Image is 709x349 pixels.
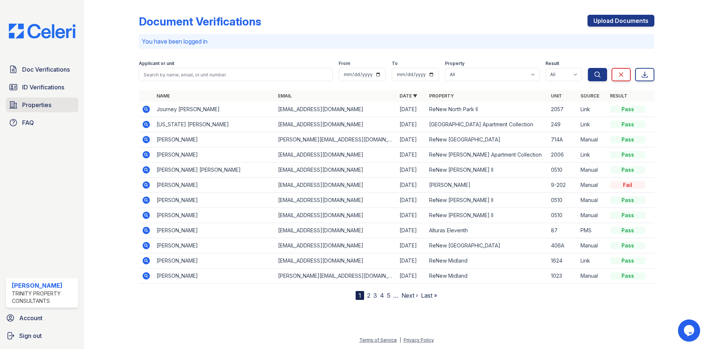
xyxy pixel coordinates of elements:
a: Name [157,93,170,99]
td: [PERSON_NAME] [426,178,548,193]
div: Trinity Property Consultants [12,290,75,305]
td: [PERSON_NAME] [154,208,275,223]
td: [DATE] [397,132,426,147]
div: Pass [610,196,645,204]
label: Applicant or unit [139,61,174,66]
div: Pass [610,272,645,280]
td: 87 [548,223,578,238]
span: Sign out [19,331,42,340]
td: [DATE] [397,253,426,268]
td: [US_STATE] [PERSON_NAME] [154,117,275,132]
div: Pass [610,166,645,174]
a: Terms of Service [359,337,397,343]
td: [PERSON_NAME] [154,147,275,162]
td: Link [578,102,607,117]
div: Pass [610,121,645,128]
td: [PERSON_NAME] [154,268,275,284]
a: Upload Documents [588,15,654,27]
span: … [393,291,398,300]
td: ReNew [PERSON_NAME] Apartment Collection [426,147,548,162]
td: [PERSON_NAME] [154,238,275,253]
td: [EMAIL_ADDRESS][DOMAIN_NAME] [275,102,397,117]
a: 5 [387,292,390,299]
td: PMS [578,223,607,238]
a: ID Verifications [6,80,78,95]
td: [PERSON_NAME] [154,253,275,268]
span: Properties [22,100,51,109]
a: 3 [373,292,377,299]
td: ReNew [PERSON_NAME] II [426,208,548,223]
td: [DATE] [397,178,426,193]
a: 4 [380,292,384,299]
a: Property [429,93,454,99]
td: Link [578,117,607,132]
a: Sign out [3,328,81,343]
div: | [400,337,401,343]
a: FAQ [6,115,78,130]
td: ReNew [PERSON_NAME] II [426,162,548,178]
td: 1624 [548,253,578,268]
td: ReNew Midland [426,268,548,284]
label: Result [545,61,559,66]
td: [DATE] [397,193,426,208]
td: 714A [548,132,578,147]
a: Unit [551,93,562,99]
span: Account [19,314,42,322]
td: Manual [578,193,607,208]
td: 0510 [548,208,578,223]
td: [PERSON_NAME][EMAIL_ADDRESS][DOMAIN_NAME] [275,132,397,147]
td: [PERSON_NAME] [154,223,275,238]
div: Pass [610,151,645,158]
td: 1023 [548,268,578,284]
td: [EMAIL_ADDRESS][DOMAIN_NAME] [275,162,397,178]
span: FAQ [22,118,34,127]
td: Manual [578,208,607,223]
td: [DATE] [397,147,426,162]
div: Pass [610,106,645,113]
td: [PERSON_NAME] [154,193,275,208]
td: [PERSON_NAME] [PERSON_NAME] [154,162,275,178]
td: 0510 [548,193,578,208]
td: [DATE] [397,223,426,238]
td: ReNew North Park II [426,102,548,117]
p: You have been logged in [142,37,651,46]
div: [PERSON_NAME] [12,281,75,290]
a: Result [610,93,627,99]
td: [EMAIL_ADDRESS][DOMAIN_NAME] [275,223,397,238]
a: 2 [367,292,370,299]
td: Manual [578,132,607,147]
div: Pass [610,242,645,249]
td: [EMAIL_ADDRESS][DOMAIN_NAME] [275,147,397,162]
td: Link [578,253,607,268]
td: [DATE] [397,208,426,223]
td: 2006 [548,147,578,162]
td: [PERSON_NAME] [154,132,275,147]
td: [DATE] [397,268,426,284]
a: Privacy Policy [404,337,434,343]
td: 406A [548,238,578,253]
a: Email [278,93,292,99]
td: [DATE] [397,117,426,132]
td: [DATE] [397,162,426,178]
img: CE_Logo_Blue-a8612792a0a2168367f1c8372b55b34899dd931a85d93a1a3d3e32e68fde9ad4.png [3,24,81,38]
a: Source [580,93,599,99]
td: Journey [PERSON_NAME] [154,102,275,117]
td: 0510 [548,162,578,178]
div: Document Verifications [139,15,261,28]
td: 249 [548,117,578,132]
td: ReNew Midland [426,253,548,268]
label: To [392,61,398,66]
td: [EMAIL_ADDRESS][DOMAIN_NAME] [275,238,397,253]
div: Fail [610,181,645,189]
td: ReNew [GEOGRAPHIC_DATA] [426,238,548,253]
span: ID Verifications [22,83,64,92]
a: Account [3,311,81,325]
td: ReNew [GEOGRAPHIC_DATA] [426,132,548,147]
td: [EMAIL_ADDRESS][DOMAIN_NAME] [275,117,397,132]
td: [DATE] [397,238,426,253]
td: 2057 [548,102,578,117]
div: Pass [610,136,645,143]
iframe: chat widget [678,319,702,342]
a: Last » [421,292,437,299]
